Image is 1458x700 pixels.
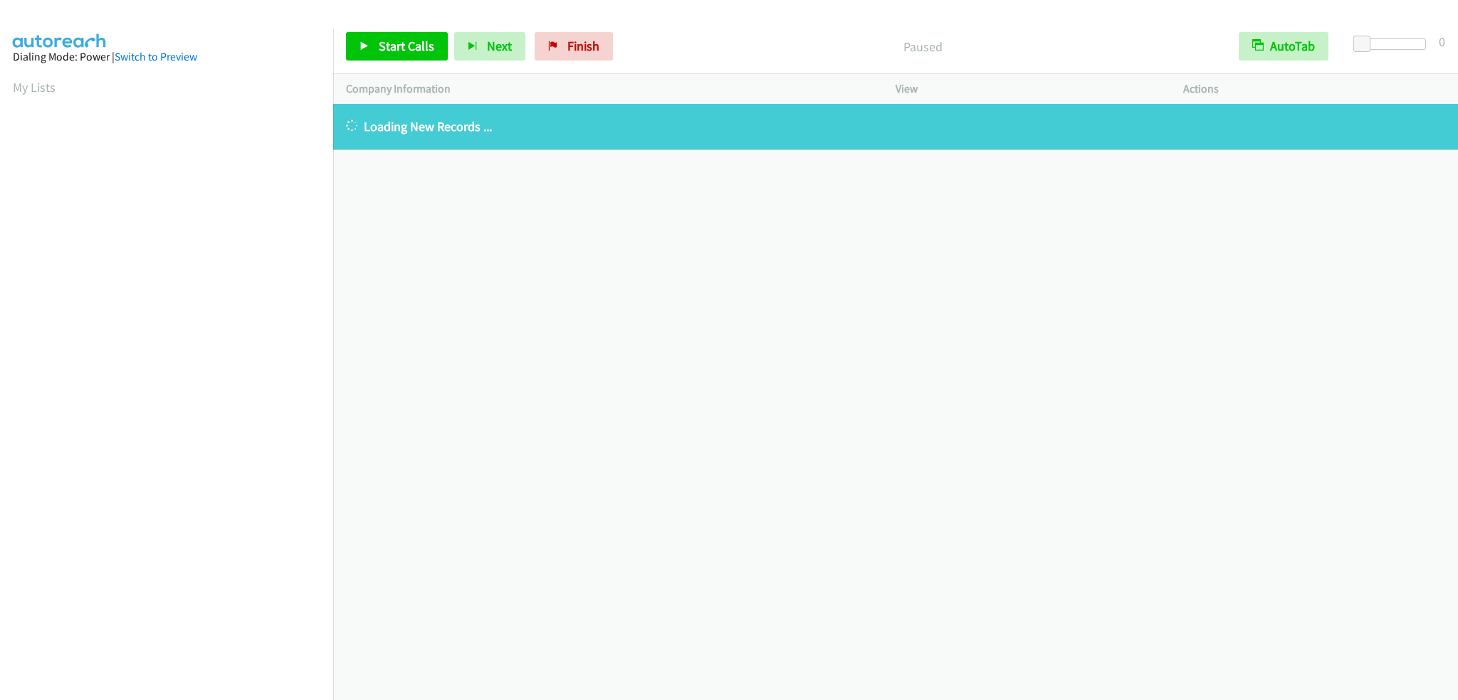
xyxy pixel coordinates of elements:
span: Finish [567,38,599,54]
div: 0 [1439,32,1445,51]
p: Company Information [346,80,870,98]
p: Loading New Records ... [346,117,1445,136]
p: Actions [1183,80,1445,98]
div: Dialing Mode: Power | [13,48,320,66]
span: Start Calls [379,38,434,54]
span: Next [487,38,512,54]
button: AutoTab [1239,32,1328,61]
button: Next [454,32,525,61]
a: Finish [535,32,613,61]
div: Delay between calls (in seconds) [1360,38,1426,50]
a: Switch to Preview [115,50,197,63]
a: Start Calls [346,32,448,61]
a: My Lists [13,79,56,95]
p: Paused [632,37,1213,56]
p: View [896,80,1158,98]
